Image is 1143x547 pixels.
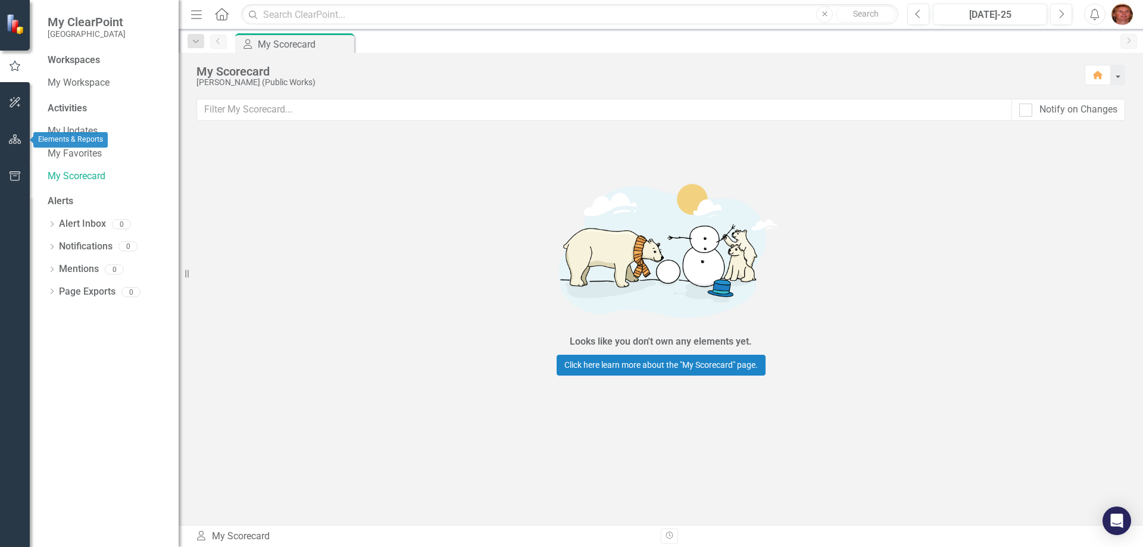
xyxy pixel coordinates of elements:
input: Search ClearPoint... [241,4,898,25]
div: Activities [48,102,167,115]
span: Search [853,9,879,18]
img: ClearPoint Strategy [6,14,27,35]
a: Page Exports [59,285,115,299]
span: My ClearPoint [48,15,126,29]
button: Search [836,6,895,23]
a: My Scorecard [48,170,167,183]
small: [GEOGRAPHIC_DATA] [48,29,126,39]
input: Filter My Scorecard... [196,99,1012,121]
a: Alert Inbox [59,217,106,231]
a: Mentions [59,262,99,276]
div: Workspaces [48,54,100,67]
a: My Updates [48,124,167,138]
a: My Favorites [48,147,167,161]
div: 0 [121,287,140,297]
div: My Scorecard [196,65,1073,78]
img: Getting started [482,167,839,332]
div: Open Intercom Messenger [1103,507,1131,535]
button: [DATE]-25 [933,4,1047,25]
div: 0 [112,219,131,229]
div: [DATE]-25 [937,8,1043,22]
div: My Scorecard [258,37,351,52]
img: Janette Metroz [1111,4,1133,25]
div: 0 [105,264,124,274]
a: Click here learn more about the "My Scorecard" page. [557,355,766,376]
a: Notifications [59,240,113,254]
div: Elements & Reports [33,132,108,148]
a: My Workspace [48,76,167,90]
div: 0 [118,242,138,252]
div: [PERSON_NAME] (Public Works) [196,78,1073,87]
div: Notify on Changes [1039,103,1117,117]
div: Alerts [48,195,167,208]
div: Looks like you don't own any elements yet. [570,335,752,349]
div: My Scorecard [195,530,652,543]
